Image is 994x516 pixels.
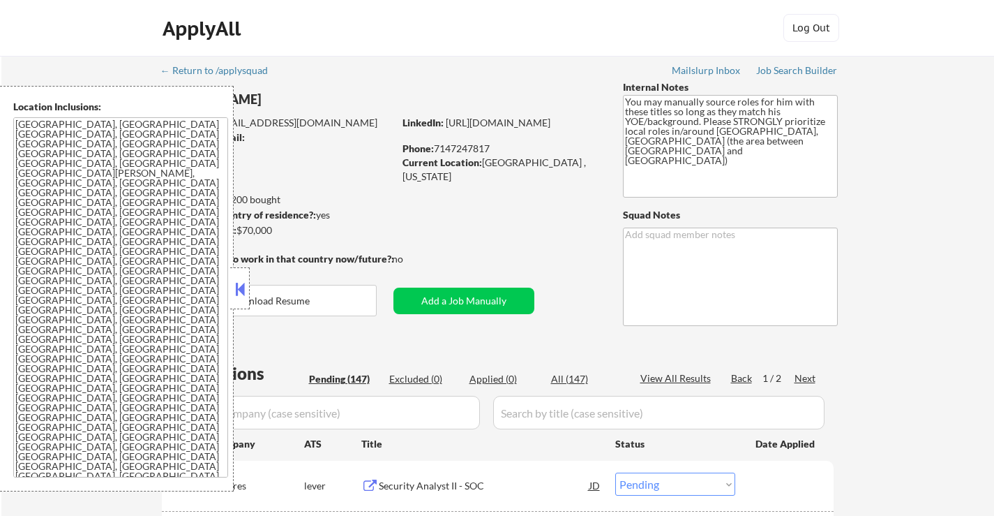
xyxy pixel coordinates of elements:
[161,193,393,207] div: 0 sent / 200 bought
[672,66,741,75] div: Mailslurp Inbox
[162,91,449,108] div: [PERSON_NAME]
[402,156,600,183] div: [GEOGRAPHIC_DATA] , [US_STATE]
[402,142,434,154] strong: Phone:
[304,479,361,493] div: lever
[161,223,393,237] div: $70,000
[795,371,817,385] div: Next
[756,66,838,75] div: Job Search Builder
[162,253,394,265] strong: Will need Visa to work in that country now/future?:
[756,65,838,79] a: Job Search Builder
[213,437,304,451] div: Company
[640,371,715,385] div: View All Results
[304,437,361,451] div: ATS
[213,479,304,493] div: cyderes
[672,65,741,79] a: Mailslurp Inbox
[163,17,245,40] div: ApplyAll
[166,396,480,429] input: Search by company (case sensitive)
[309,372,379,386] div: Pending (147)
[755,437,817,451] div: Date Applied
[588,473,602,498] div: JD
[469,372,539,386] div: Applied (0)
[731,371,753,385] div: Back
[402,117,444,128] strong: LinkedIn:
[389,372,459,386] div: Excluded (0)
[161,208,389,222] div: yes
[162,285,377,316] button: Download Resume
[623,208,838,222] div: Squad Notes
[379,479,589,493] div: Security Analyst II - SOC
[392,252,432,266] div: no
[361,437,602,451] div: Title
[762,371,795,385] div: 1 / 2
[783,14,839,42] button: Log Out
[623,80,838,94] div: Internal Notes
[160,65,281,79] a: ← Return to /applysquad
[163,116,393,130] div: [EMAIL_ADDRESS][DOMAIN_NAME]
[551,372,621,386] div: All (147)
[446,117,550,128] a: [URL][DOMAIN_NAME]
[493,396,824,429] input: Search by title (case sensitive)
[13,100,228,114] div: Location Inclusions:
[402,142,600,156] div: 7147247817
[160,66,281,75] div: ← Return to /applysquad
[402,156,482,168] strong: Current Location:
[393,288,534,314] button: Add a Job Manually
[615,431,735,456] div: Status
